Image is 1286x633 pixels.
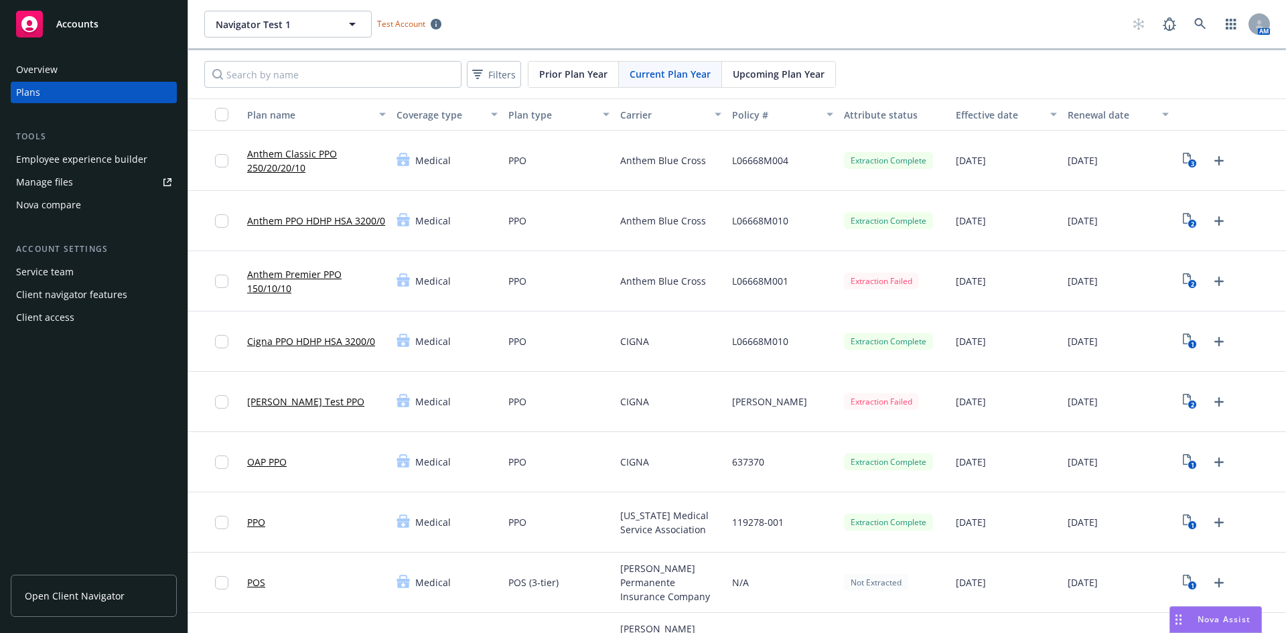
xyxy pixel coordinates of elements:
[732,334,788,348] span: L06668M010
[727,98,839,131] button: Policy #
[1198,614,1251,625] span: Nova Assist
[539,67,608,81] span: Prior Plan Year
[16,59,58,80] div: Overview
[950,98,1062,131] button: Effective date
[215,275,228,288] input: Toggle Row Selected
[732,108,818,122] div: Policy #
[1191,581,1194,590] text: 1
[247,455,287,469] a: OAP PPO
[956,515,986,529] span: [DATE]
[1068,395,1098,409] span: [DATE]
[16,194,81,216] div: Nova compare
[16,307,74,328] div: Client access
[1068,515,1098,529] span: [DATE]
[11,130,177,143] div: Tools
[1191,521,1194,530] text: 1
[372,17,447,31] span: Test Account
[488,68,516,82] span: Filters
[508,515,526,529] span: PPO
[56,19,98,29] span: Accounts
[1170,607,1187,632] div: Drag to move
[204,61,461,88] input: Search by name
[1068,214,1098,228] span: [DATE]
[1208,271,1230,292] a: Upload Plan Documents
[415,395,451,409] span: Medical
[508,395,526,409] span: PPO
[732,153,788,167] span: L06668M004
[377,18,425,29] span: Test Account
[1180,331,1201,352] a: View Plan Documents
[1068,108,1154,122] div: Renewal date
[1068,455,1098,469] span: [DATE]
[11,59,177,80] a: Overview
[1191,220,1194,228] text: 2
[215,154,228,167] input: Toggle Row Selected
[732,575,749,589] span: N/A
[956,395,986,409] span: [DATE]
[1180,451,1201,473] a: View Plan Documents
[1169,606,1262,633] button: Nova Assist
[215,214,228,228] input: Toggle Row Selected
[16,284,127,305] div: Client navigator features
[11,194,177,216] a: Nova compare
[1180,210,1201,232] a: View Plan Documents
[415,515,451,529] span: Medical
[247,214,385,228] a: Anthem PPO HDHP HSA 3200/0
[1208,572,1230,593] a: Upload Plan Documents
[844,152,933,169] div: Extraction Complete
[1156,11,1183,38] a: Report a Bug
[1191,159,1194,168] text: 3
[16,261,74,283] div: Service team
[508,274,526,288] span: PPO
[732,515,784,529] span: 119278-001
[1068,575,1098,589] span: [DATE]
[732,214,788,228] span: L06668M010
[844,514,933,531] div: Extraction Complete
[1180,271,1201,292] a: View Plan Documents
[11,242,177,256] div: Account settings
[1180,512,1201,533] a: View Plan Documents
[1062,98,1174,131] button: Renewal date
[415,334,451,348] span: Medical
[216,17,332,31] span: Navigator Test 1
[1180,572,1201,593] a: View Plan Documents
[956,334,986,348] span: [DATE]
[415,274,451,288] span: Medical
[247,334,375,348] a: Cigna PPO HDHP HSA 3200/0
[620,455,649,469] span: CIGNA
[470,65,518,84] span: Filters
[844,333,933,350] div: Extraction Complete
[1208,391,1230,413] a: Upload Plan Documents
[508,153,526,167] span: PPO
[1180,150,1201,171] a: View Plan Documents
[25,589,125,603] span: Open Client Navigator
[467,61,521,88] button: Filters
[247,108,371,122] div: Plan name
[11,307,177,328] a: Client access
[1068,334,1098,348] span: [DATE]
[844,212,933,229] div: Extraction Complete
[247,515,265,529] a: PPO
[956,455,986,469] span: [DATE]
[844,574,908,591] div: Not Extracted
[508,455,526,469] span: PPO
[1208,331,1230,352] a: Upload Plan Documents
[1068,153,1098,167] span: [DATE]
[620,561,721,604] span: [PERSON_NAME] Permanente Insurance Company
[215,335,228,348] input: Toggle Row Selected
[956,108,1042,122] div: Effective date
[1191,340,1194,349] text: 1
[620,508,721,537] span: [US_STATE] Medical Service Association
[620,274,706,288] span: Anthem Blue Cross
[11,149,177,170] a: Employee experience builder
[204,11,372,38] button: Navigator Test 1
[11,82,177,103] a: Plans
[1208,150,1230,171] a: Upload Plan Documents
[503,98,615,131] button: Plan type
[215,108,228,121] input: Select all
[16,149,147,170] div: Employee experience builder
[1218,11,1244,38] a: Switch app
[247,395,364,409] a: [PERSON_NAME] Test PPO
[215,576,228,589] input: Toggle Row Selected
[16,82,40,103] div: Plans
